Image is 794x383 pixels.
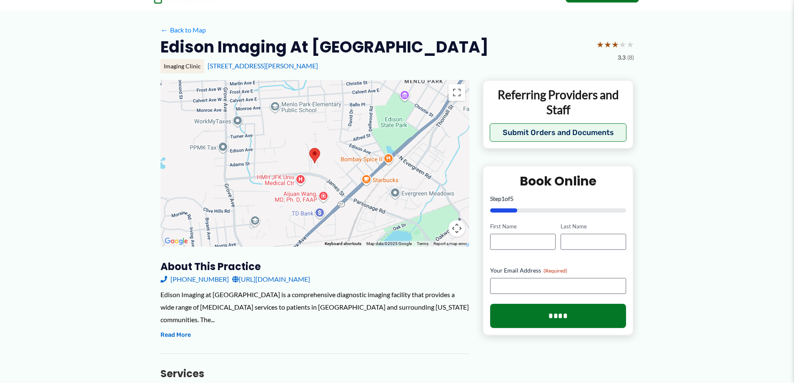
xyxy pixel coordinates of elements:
[626,37,634,52] span: ★
[160,273,229,285] a: [PHONE_NUMBER]
[232,273,310,285] a: [URL][DOMAIN_NAME]
[490,87,627,118] p: Referring Providers and Staff
[160,260,469,273] h3: About this practice
[163,236,190,247] a: Open this area in Google Maps (opens a new window)
[160,37,488,57] h2: Edison Imaging at [GEOGRAPHIC_DATA]
[490,266,626,275] label: Your Email Address
[433,241,467,246] a: Report a map error
[160,330,191,340] button: Read More
[160,288,469,325] div: Edison Imaging at [GEOGRAPHIC_DATA] is a comprehensive diagnostic imaging facility that provides ...
[208,62,318,70] a: [STREET_ADDRESS][PERSON_NAME]
[417,241,428,246] a: Terms (opens in new tab)
[627,52,634,63] span: (8)
[160,59,204,73] div: Imaging Clinic
[490,196,626,202] p: Step of
[544,268,567,274] span: (Required)
[160,26,168,34] span: ←
[510,195,513,202] span: 5
[596,37,604,52] span: ★
[490,173,626,189] h2: Book Online
[490,223,556,230] label: First Name
[501,195,505,202] span: 1
[160,24,206,36] a: ←Back to Map
[611,37,619,52] span: ★
[366,241,412,246] span: Map data ©2025 Google
[448,220,465,237] button: Map camera controls
[325,241,361,247] button: Keyboard shortcuts
[618,52,626,63] span: 3.3
[561,223,626,230] label: Last Name
[160,367,469,380] h3: Services
[619,37,626,52] span: ★
[490,123,627,142] button: Submit Orders and Documents
[448,84,465,101] button: Toggle fullscreen view
[604,37,611,52] span: ★
[163,236,190,247] img: Google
